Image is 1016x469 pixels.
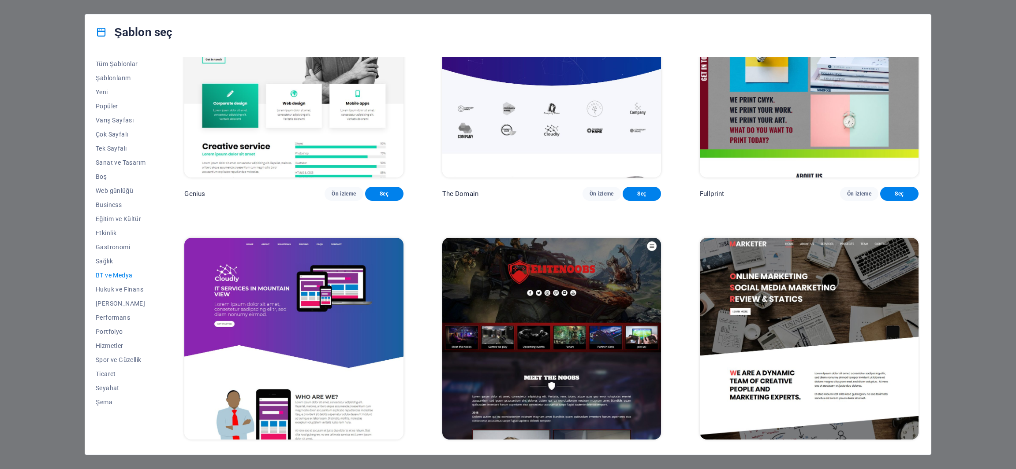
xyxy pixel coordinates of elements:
[96,356,146,363] span: Spor ve Güzellik
[96,282,146,296] button: Hukuk ve Finans
[96,314,146,321] span: Performans
[96,286,146,293] span: Hukuk ve Finans
[583,187,621,201] button: Ön izleme
[96,395,146,409] button: Şema
[96,296,146,310] button: [PERSON_NAME]
[96,57,146,71] button: Tüm Şablonlar
[96,229,146,236] span: Etkinlik
[840,187,878,201] button: Ön izleme
[96,240,146,254] button: Gastronomi
[96,103,146,110] span: Popüler
[96,254,146,268] button: Sağlık
[96,215,146,222] span: Eğitim ve Kültür
[96,159,146,166] span: Sanat ve Tasarım
[96,342,146,349] span: Hizmetler
[880,187,919,201] button: Seç
[96,131,146,138] span: Çok Sayfalı
[365,187,403,201] button: Seç
[96,173,146,180] span: Boş
[96,74,146,81] span: Şablonlarım
[184,189,205,198] p: Genius
[372,190,396,197] span: Seç
[96,226,146,240] button: Etkinlik
[96,339,146,353] button: Hizmetler
[96,272,146,279] span: BT ve Medya
[96,381,146,395] button: Seyahat
[96,89,146,96] span: Yeni
[96,244,146,251] span: Gastronomi
[96,60,146,67] span: Tüm Şablonlar
[96,141,146,155] button: Tek Sayfalı
[96,212,146,226] button: Eğitim ve Kültür
[96,85,146,99] button: Yeni
[96,310,146,325] button: Performans
[96,155,146,170] button: Sanat ve Tasarım
[96,145,146,152] span: Tek Sayfalı
[96,399,146,406] span: Şema
[96,170,146,184] button: Boş
[96,25,172,39] h4: Şablon seç
[590,190,614,197] span: Ön izleme
[96,184,146,198] button: Web günlüğü
[630,190,654,197] span: Seç
[96,187,146,194] span: Web günlüğü
[96,268,146,282] button: BT ve Medya
[96,198,146,212] button: Business
[184,238,403,439] img: Cloudly
[96,258,146,265] span: Sağlık
[96,71,146,85] button: Şablonlarım
[96,370,146,377] span: Ticaret
[96,353,146,367] button: Spor ve Güzellik
[887,190,911,197] span: Seç
[96,99,146,113] button: Popüler
[96,325,146,339] button: Portfolyo
[847,190,871,197] span: Ön izleme
[623,187,661,201] button: Seç
[700,189,724,198] p: Fullprint
[96,117,146,124] span: Varış Sayfası
[96,127,146,141] button: Çok Sayfalı
[96,113,146,127] button: Varış Sayfası
[96,367,146,381] button: Ticaret
[96,328,146,335] span: Portfolyo
[96,384,146,391] span: Seyahat
[96,201,146,208] span: Business
[442,189,478,198] p: The Domain
[332,190,356,197] span: Ön izleme
[96,300,146,307] span: [PERSON_NAME]
[442,238,661,439] img: Elitenoobs
[700,238,919,439] img: Marketer
[325,187,363,201] button: Ön izleme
